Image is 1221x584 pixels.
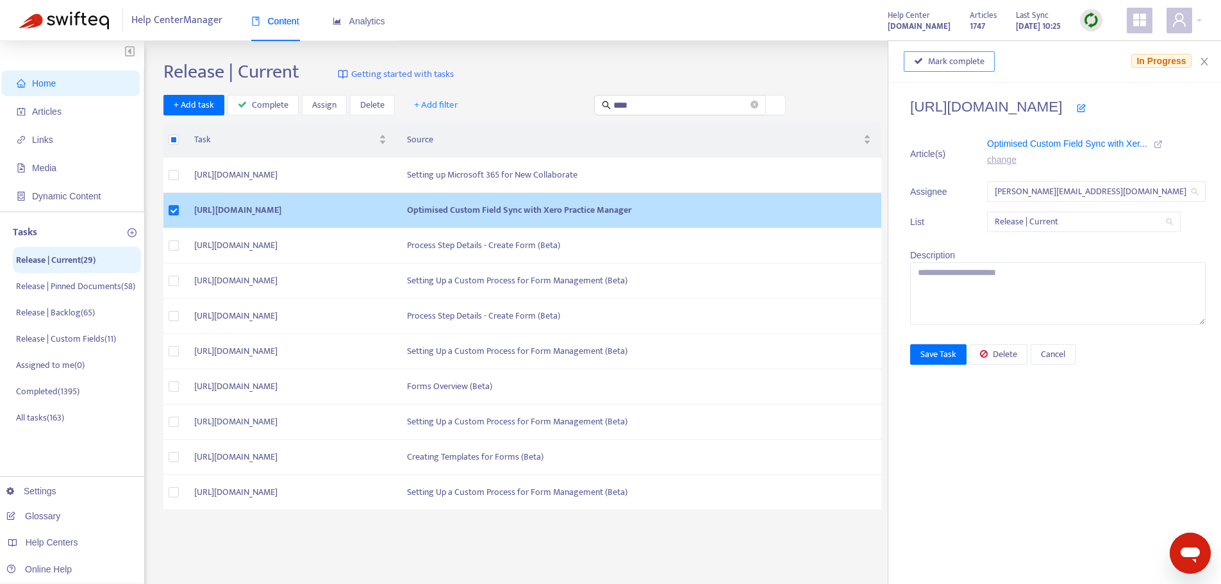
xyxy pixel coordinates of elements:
[131,8,222,33] span: Help Center Manager
[32,135,53,145] span: Links
[251,17,260,26] span: book
[1195,56,1213,68] button: Close
[251,16,299,26] span: Content
[13,225,37,240] p: Tasks
[1172,12,1187,28] span: user
[910,215,955,229] span: List
[17,163,26,172] span: file-image
[184,263,397,299] td: [URL][DOMAIN_NAME]
[163,95,224,115] button: + Add task
[751,101,758,108] span: close-circle
[16,253,96,267] p: Release | Current ( 29 )
[414,97,458,113] span: + Add filter
[19,12,109,29] img: Swifteq
[397,369,881,405] td: Forms Overview (Beta)
[397,263,881,299] td: Setting Up a Custom Process for Form Management (Beta)
[888,19,951,33] a: [DOMAIN_NAME]
[910,185,955,199] span: Assignee
[1041,347,1065,362] span: Cancel
[397,440,881,475] td: Creating Templates for Forms (Beta)
[1016,19,1061,33] strong: [DATE] 10:25
[128,228,137,237] span: plus-circle
[910,250,955,260] span: Description
[397,158,881,193] td: Setting up Microsoft 365 for New Collaborate
[970,344,1027,365] button: Delete
[888,8,930,22] span: Help Center
[16,385,79,398] p: Completed ( 1395 )
[184,334,397,369] td: [URL][DOMAIN_NAME]
[333,16,385,26] span: Analytics
[397,228,881,263] td: Process Step Details - Create Form (Beta)
[920,347,956,362] span: Save Task
[360,98,385,112] span: Delete
[904,51,995,72] button: Mark complete
[1016,8,1049,22] span: Last Sync
[16,306,95,319] p: Release | Backlog ( 65 )
[350,95,395,115] button: Delete
[333,17,342,26] span: area-chart
[163,60,299,83] h2: Release | Current
[228,95,299,115] button: Complete
[6,564,72,574] a: Online Help
[1131,54,1191,68] span: In Progress
[602,101,611,110] span: search
[1031,344,1076,365] button: Cancel
[338,69,348,79] img: image-link
[397,193,881,228] td: Optimised Custom Field Sync with Xero Practice Manager
[995,182,1198,201] span: kelly.sofia@fyi.app
[17,135,26,144] span: link
[910,344,967,365] button: Save Task
[16,411,64,424] p: All tasks ( 163 )
[1132,12,1147,28] span: appstore
[252,98,288,112] span: Complete
[397,475,881,510] td: Setting Up a Custom Process for Form Management (Beta)
[6,486,56,496] a: Settings
[184,228,397,263] td: [URL][DOMAIN_NAME]
[1191,188,1199,196] span: search
[26,537,78,547] span: Help Centers
[312,98,336,112] span: Assign
[987,138,1147,149] span: Optimised Custom Field Sync with Xer...
[1199,56,1209,67] span: close
[910,98,1206,115] h4: [URL][DOMAIN_NAME]
[17,192,26,201] span: container
[397,299,881,334] td: Process Step Details - Create Form (Beta)
[970,8,997,22] span: Articles
[995,212,1173,231] span: Release | Current
[6,511,60,521] a: Glossary
[928,54,984,69] span: Mark complete
[184,193,397,228] td: [URL][DOMAIN_NAME]
[184,122,397,158] th: Task
[184,475,397,510] td: [URL][DOMAIN_NAME]
[993,347,1017,362] span: Delete
[16,332,116,346] p: Release | Custom Fields ( 11 )
[1170,533,1211,574] iframe: Button to launch messaging window
[184,405,397,440] td: [URL][DOMAIN_NAME]
[970,19,985,33] strong: 1747
[910,147,955,161] span: Article(s)
[32,163,56,173] span: Media
[184,158,397,193] td: [URL][DOMAIN_NAME]
[751,99,758,111] span: close-circle
[194,133,376,147] span: Task
[17,79,26,88] span: home
[174,98,214,112] span: + Add task
[338,60,454,88] a: Getting started with tasks
[302,95,347,115] button: Assign
[17,107,26,116] span: account-book
[407,133,861,147] span: Source
[1166,218,1174,226] span: search
[16,279,135,293] p: Release | Pinned Documents ( 58 )
[1083,12,1099,28] img: sync.dc5367851b00ba804db3.png
[32,78,56,88] span: Home
[351,67,454,82] span: Getting started with tasks
[184,299,397,334] td: [URL][DOMAIN_NAME]
[397,122,881,158] th: Source
[32,106,62,117] span: Articles
[404,95,468,115] button: + Add filter
[397,405,881,440] td: Setting Up a Custom Process for Form Management (Beta)
[987,154,1017,165] a: change
[16,358,85,372] p: Assigned to me ( 0 )
[184,369,397,405] td: [URL][DOMAIN_NAME]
